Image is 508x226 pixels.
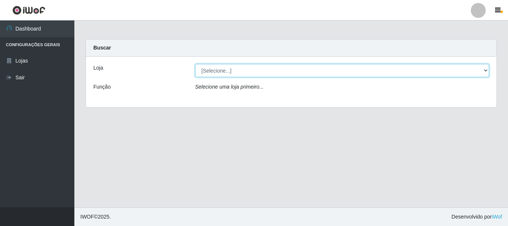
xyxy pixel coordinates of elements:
[492,214,502,220] a: iWof
[195,84,264,90] i: Selecione uma loja primeiro...
[93,64,103,72] label: Loja
[80,213,111,221] span: © 2025 .
[80,214,94,220] span: IWOF
[93,45,111,51] strong: Buscar
[451,213,502,221] span: Desenvolvido por
[12,6,45,15] img: CoreUI Logo
[93,83,111,91] label: Função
